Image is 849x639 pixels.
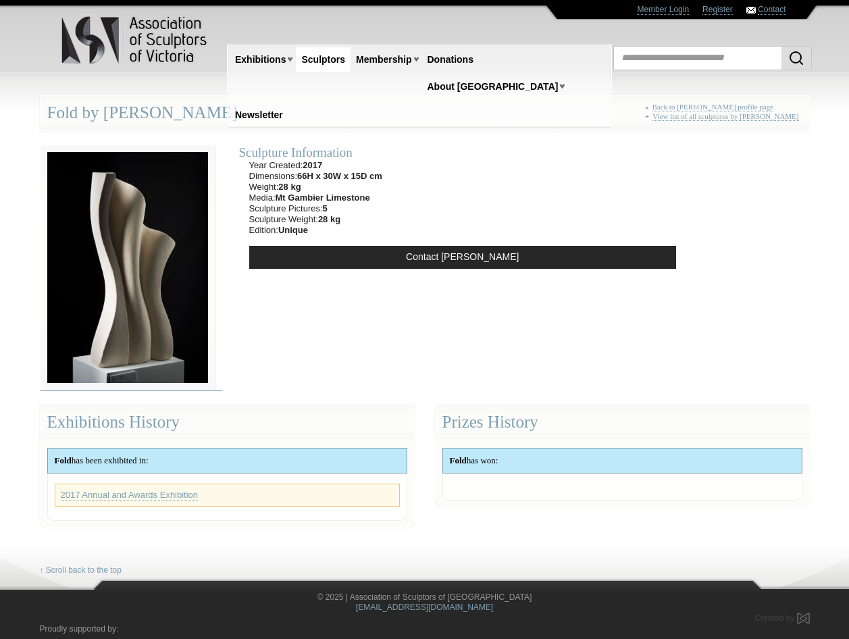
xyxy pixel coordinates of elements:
div: « + [645,103,802,126]
div: Sculpture Information [239,145,686,160]
a: Back to [PERSON_NAME] profile page [652,103,774,111]
li: Weight: [249,182,382,193]
a: Member Login [637,5,689,15]
img: Search [788,50,804,66]
a: [EMAIL_ADDRESS][DOMAIN_NAME] [356,603,493,612]
a: Exhibitions [230,47,291,72]
img: 005-4__medium.jpg [40,145,215,390]
strong: Fold [450,455,467,465]
li: Sculpture Weight: [249,214,382,225]
a: Donations [422,47,479,72]
li: Dimensions: [249,171,382,182]
div: has been exhibited in: [48,449,407,473]
div: © 2025 | Association of Sculptors of [GEOGRAPHIC_DATA] [30,592,820,613]
div: Prizes History [435,405,810,440]
li: Edition: [249,225,382,236]
p: Proudly supported by: [40,624,810,634]
li: Sculpture Pictures: [249,203,382,214]
div: Fold by [PERSON_NAME] [40,95,810,131]
li: Media: [249,193,382,203]
a: Newsletter [230,103,288,128]
div: Exhibitions History [40,405,415,440]
a: Register [702,5,733,15]
div: has won: [443,449,802,473]
a: Membership [351,47,417,72]
img: Contact ASV [746,7,756,14]
strong: 2017 [303,160,322,170]
a: ↑ Scroll back to the top [40,565,122,576]
a: View list of all sculptures by [PERSON_NAME] [652,112,798,121]
img: Created by Marby [797,613,810,624]
strong: 66H x 30W x 15D cm [297,171,382,181]
img: logo.png [61,14,209,67]
a: Sculptors [296,47,351,72]
strong: 28 kg [318,214,340,224]
a: Created by [754,613,809,623]
strong: Unique [278,225,308,235]
a: 2017 Annual and Awards Exhibition [61,490,199,501]
strong: Mt Gambier Limestone [276,193,370,203]
strong: Fold [55,455,72,465]
strong: 28 kg [278,182,301,192]
span: Created by [754,613,794,623]
a: Contact [758,5,786,15]
strong: 5 [323,203,328,213]
li: Year Created: [249,160,382,171]
a: About [GEOGRAPHIC_DATA] [422,74,564,99]
a: Contact [PERSON_NAME] [249,246,676,269]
